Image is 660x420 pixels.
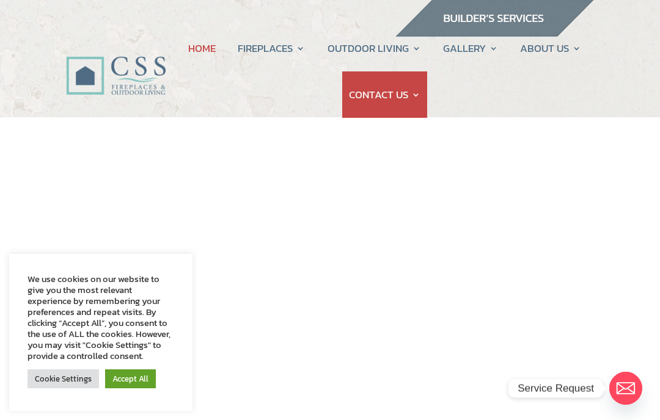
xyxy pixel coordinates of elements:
img: CSS Fireplaces & Outdoor Living (Formerly Construction Solutions & Supply)- Jacksonville Ormond B... [66,29,166,100]
a: GALLERY [443,25,498,71]
div: We use cookies on our website to give you the most relevant experience by remembering your prefer... [28,273,174,361]
a: FIREPLACES [238,25,305,71]
a: ABOUT US [520,25,581,71]
a: Accept All [105,369,156,388]
a: CONTACT US [349,71,420,118]
a: builder services construction supply [395,25,594,41]
a: Email [609,372,642,405]
a: OUTDOOR LIVING [328,25,421,71]
a: Cookie Settings [28,369,99,388]
a: HOME [188,25,216,71]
